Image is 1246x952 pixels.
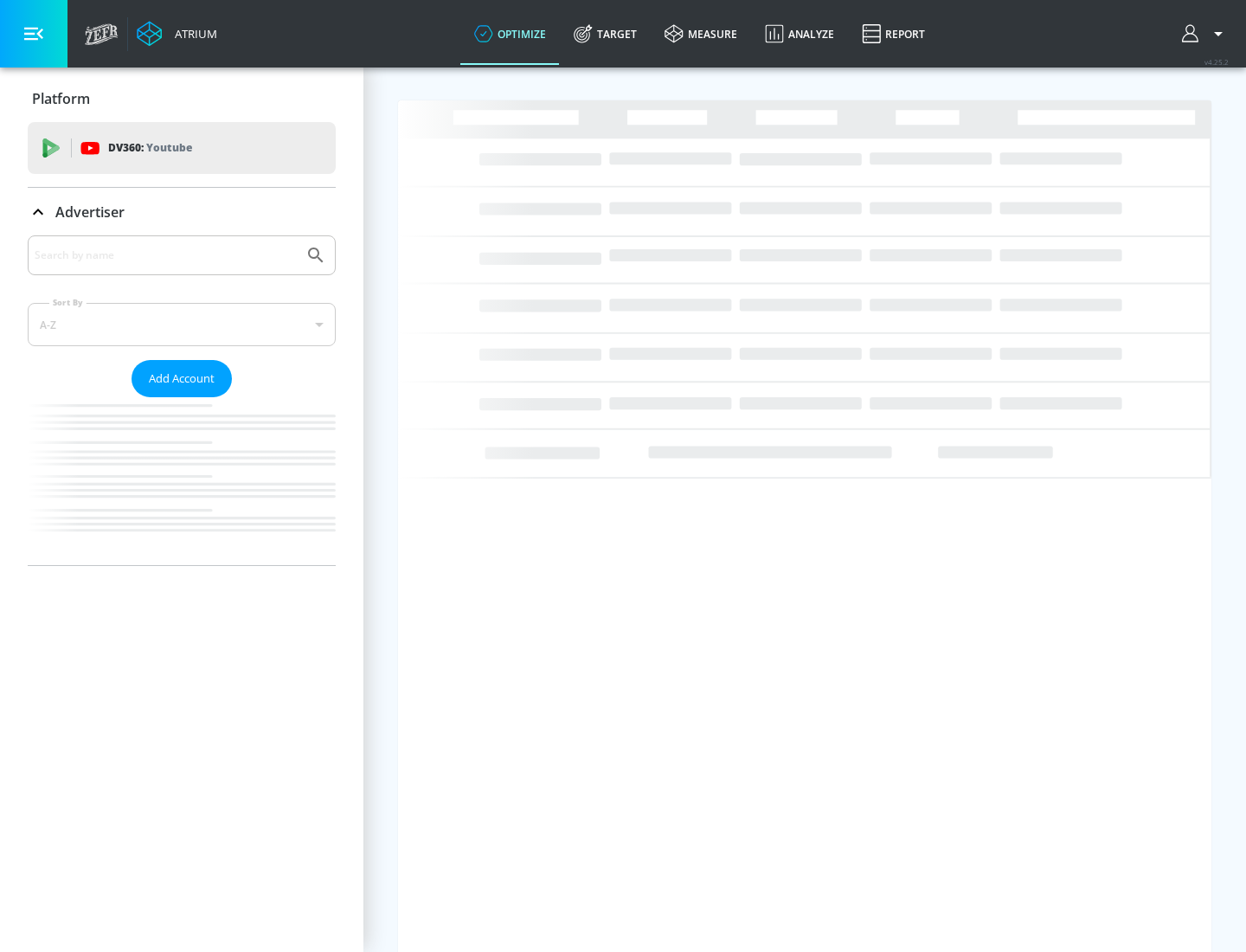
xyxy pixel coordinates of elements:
div: Advertiser [28,235,336,565]
div: Advertiser [28,188,336,236]
label: Sort By [49,297,87,308]
span: Add Account [149,369,215,389]
a: Target [560,3,651,65]
span: v 4.25.2 [1204,57,1229,67]
a: Atrium [137,21,217,47]
div: Atrium [168,26,217,42]
p: Youtube [146,138,192,157]
div: Platform [28,74,336,123]
div: DV360: Youtube [28,122,336,174]
a: Analyze [751,3,848,65]
p: Advertiser [55,203,125,222]
nav: list of Advertiser [28,397,336,565]
p: Platform [32,89,90,108]
a: measure [651,3,751,65]
div: A-Z [28,303,336,346]
a: optimize [460,3,560,65]
input: Search by name [35,244,297,267]
p: DV360: [108,138,192,158]
a: Report [848,3,939,65]
button: Add Account [132,360,232,397]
